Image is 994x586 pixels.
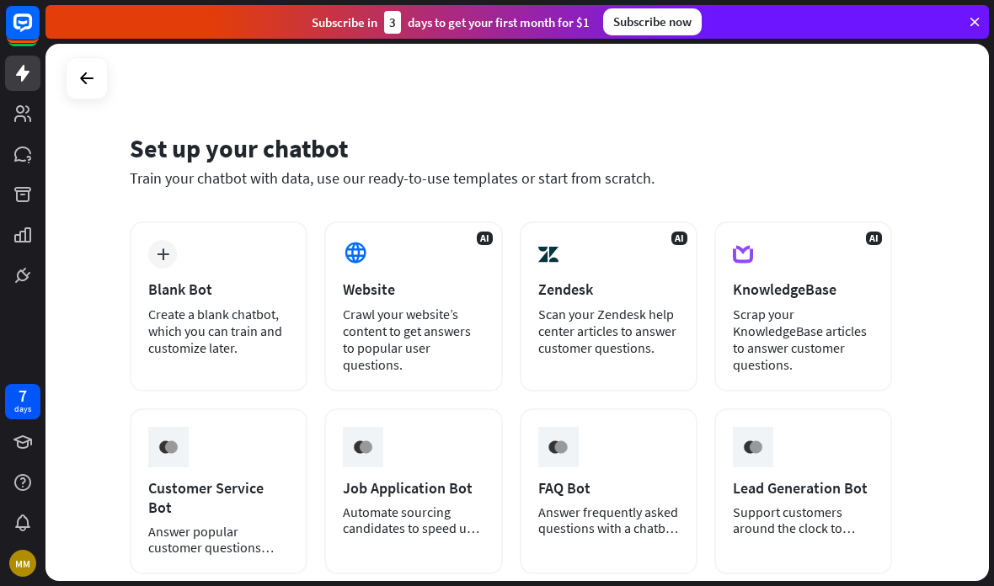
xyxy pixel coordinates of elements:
div: Subscribe now [603,8,702,35]
div: Subscribe in days to get your first month for $1 [312,11,590,34]
div: 3 [384,11,401,34]
a: 7 days [5,384,40,419]
div: 7 [19,388,27,403]
div: days [14,403,31,415]
div: MM [9,550,36,577]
